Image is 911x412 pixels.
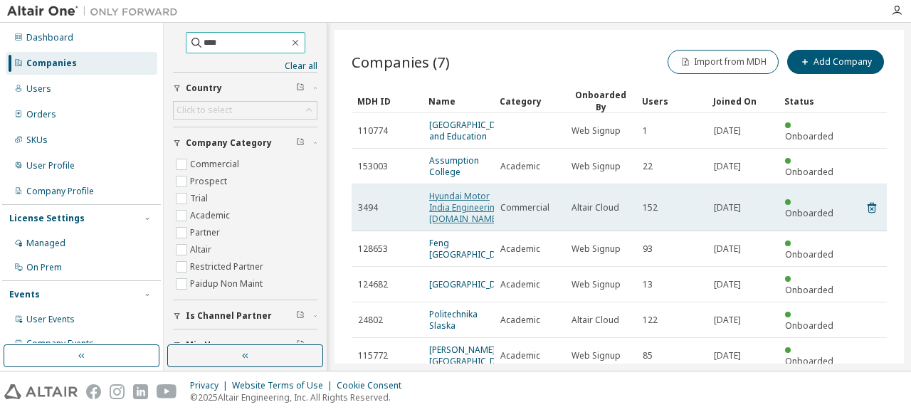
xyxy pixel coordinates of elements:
[500,161,540,172] span: Academic
[173,60,317,72] a: Clear all
[133,384,148,399] img: linkedin.svg
[186,339,231,351] span: Min Users
[4,384,78,399] img: altair_logo.svg
[572,279,621,290] span: Web Signup
[357,90,417,112] div: MDH ID
[784,90,844,112] div: Status
[785,130,833,142] span: Onboarded
[714,202,741,213] span: [DATE]
[428,90,488,112] div: Name
[296,83,305,94] span: Clear filter
[186,310,272,322] span: Is Channel Partner
[787,50,884,74] button: Add Company
[190,275,265,292] label: Paidup Non Maint
[572,125,621,137] span: Web Signup
[713,90,773,112] div: Joined On
[9,213,85,224] div: License Settings
[190,190,211,207] label: Trial
[572,161,621,172] span: Web Signup
[26,262,62,273] div: On Prem
[643,243,653,255] span: 93
[358,202,378,213] span: 3494
[358,161,388,172] span: 153003
[572,315,619,326] span: Altair Cloud
[500,315,540,326] span: Academic
[186,83,222,94] span: Country
[500,350,540,361] span: Academic
[429,344,515,367] a: [PERSON_NAME][GEOGRAPHIC_DATA]
[785,166,833,178] span: Onboarded
[500,279,540,290] span: Academic
[190,224,223,241] label: Partner
[500,90,559,112] div: Category
[714,279,741,290] span: [DATE]
[186,137,272,149] span: Company Category
[572,243,621,255] span: Web Signup
[190,173,230,190] label: Prospect
[26,238,65,249] div: Managed
[572,350,621,361] span: Web Signup
[232,380,337,391] div: Website Terms of Use
[26,186,94,197] div: Company Profile
[714,161,741,172] span: [DATE]
[643,315,658,326] span: 122
[352,52,450,72] span: Companies (7)
[785,207,833,219] span: Onboarded
[26,338,94,349] div: Company Events
[296,339,305,351] span: Clear filter
[190,391,410,403] p: © 2025 Altair Engineering, Inc. All Rights Reserved.
[643,161,653,172] span: 22
[190,241,214,258] label: Altair
[429,237,515,260] a: Feng [GEOGRAPHIC_DATA]
[668,50,779,74] button: Import from MDH
[429,308,478,332] a: Politechnika Slaska
[190,258,266,275] label: Restricted Partner
[714,125,741,137] span: [DATE]
[500,243,540,255] span: Academic
[26,109,56,120] div: Orders
[26,58,77,69] div: Companies
[714,350,741,361] span: [DATE]
[785,355,833,367] span: Onboarded
[571,89,631,113] div: Onboarded By
[174,102,317,119] div: Click to select
[358,315,383,326] span: 24802
[157,384,177,399] img: youtube.svg
[190,380,232,391] div: Privacy
[190,156,242,173] label: Commercial
[173,73,317,104] button: Country
[358,125,388,137] span: 110774
[429,154,479,178] a: Assumption College
[785,248,833,260] span: Onboarded
[358,279,388,290] span: 124682
[500,202,549,213] span: Commercial
[785,319,833,332] span: Onboarded
[643,202,658,213] span: 152
[785,284,833,296] span: Onboarded
[296,310,305,322] span: Clear filter
[86,384,101,399] img: facebook.svg
[643,125,648,137] span: 1
[26,314,75,325] div: User Events
[714,315,741,326] span: [DATE]
[110,384,125,399] img: instagram.svg
[642,90,702,112] div: Users
[572,202,619,213] span: Altair Cloud
[429,119,515,142] a: [GEOGRAPHIC_DATA] and Education
[429,278,515,290] a: [GEOGRAPHIC_DATA]
[26,83,51,95] div: Users
[643,350,653,361] span: 85
[358,350,388,361] span: 115772
[173,127,317,159] button: Company Category
[173,300,317,332] button: Is Channel Partner
[26,160,75,171] div: User Profile
[177,105,232,116] div: Click to select
[26,134,48,146] div: SKUs
[358,243,388,255] span: 128653
[7,4,185,19] img: Altair One
[337,380,410,391] div: Cookie Consent
[714,243,741,255] span: [DATE]
[429,190,501,225] a: Hyundai Motor India Engineering [DOMAIN_NAME].
[26,32,73,43] div: Dashboard
[296,137,305,149] span: Clear filter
